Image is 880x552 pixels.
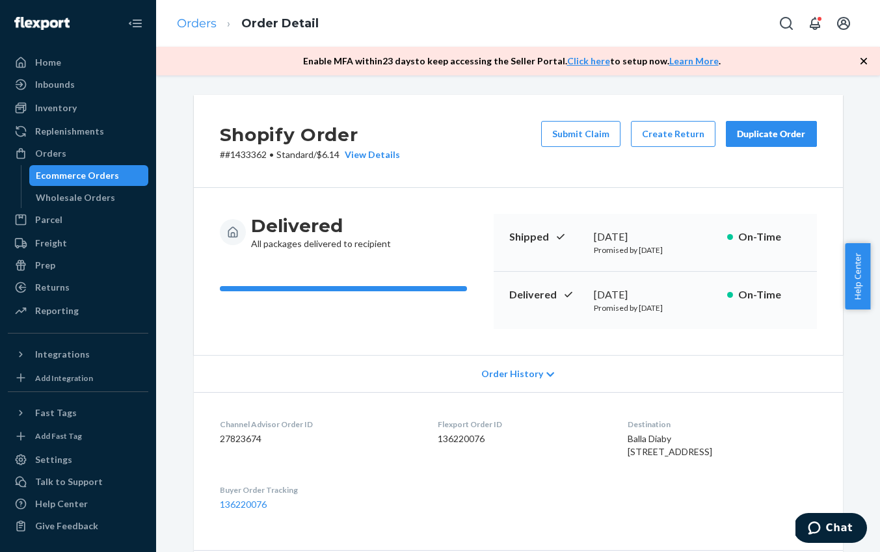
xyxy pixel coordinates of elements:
button: Fast Tags [8,402,148,423]
a: Orders [8,143,148,164]
a: Parcel [8,209,148,230]
div: Inbounds [35,78,75,91]
div: Talk to Support [35,475,103,488]
dt: Buyer Order Tracking [220,484,418,495]
button: Integrations [8,344,148,365]
a: Reporting [8,300,148,321]
a: Settings [8,449,148,470]
a: Order Detail [241,16,319,31]
div: Inventory [35,101,77,114]
img: Flexport logo [14,17,70,30]
p: Promised by [DATE] [594,244,717,256]
a: Add Fast Tag [8,428,148,445]
button: Open notifications [802,10,828,36]
span: • [269,149,274,160]
dd: 27823674 [220,432,418,445]
span: Standard [276,149,313,160]
a: Prep [8,255,148,276]
div: Settings [35,453,72,466]
div: Replenishments [35,125,104,138]
a: Click here [567,55,610,66]
div: Add Integration [35,373,93,384]
button: Create Return [631,121,715,147]
div: Help Center [35,497,88,510]
a: Ecommerce Orders [29,165,149,186]
button: Open account menu [831,10,857,36]
button: Submit Claim [541,121,620,147]
div: Returns [35,281,70,294]
a: Help Center [8,493,148,514]
span: Order History [481,367,543,380]
ol: breadcrumbs [167,5,329,43]
a: Replenishments [8,121,148,142]
dt: Channel Advisor Order ID [220,419,418,430]
div: Give Feedback [35,519,98,532]
div: [DATE] [594,230,717,244]
a: Add Integration [8,370,148,386]
p: Promised by [DATE] [594,302,717,313]
a: Inventory [8,98,148,118]
dt: Flexport Order ID [438,419,607,430]
button: Give Feedback [8,516,148,536]
p: Enable MFA within 23 days to keep accessing the Seller Portal. to setup now. . [303,55,721,68]
button: Talk to Support [8,471,148,492]
p: Delivered [509,287,583,302]
button: Duplicate Order [726,121,817,147]
a: Learn More [669,55,719,66]
a: Wholesale Orders [29,187,149,208]
a: Home [8,52,148,73]
button: Open Search Box [773,10,799,36]
span: Balla Diaby [STREET_ADDRESS] [628,433,712,457]
div: Reporting [35,304,79,317]
div: Parcel [35,213,62,226]
div: Freight [35,237,67,250]
a: Freight [8,233,148,254]
div: Integrations [35,348,90,361]
p: On-Time [738,230,801,244]
dd: 136220076 [438,432,607,445]
p: On-Time [738,287,801,302]
div: Add Fast Tag [35,430,82,441]
div: [DATE] [594,287,717,302]
a: Inbounds [8,74,148,95]
a: Orders [177,16,217,31]
h2: Shopify Order [220,121,400,148]
a: 136220076 [220,499,267,510]
div: Fast Tags [35,406,77,419]
p: # #1433362 / $6.14 [220,148,400,161]
button: Close Navigation [122,10,148,36]
div: Home [35,56,61,69]
iframe: Opens a widget where you can chat to one of our agents [795,513,867,545]
div: Ecommerce Orders [36,169,119,182]
div: All packages delivered to recipient [251,214,391,250]
dt: Destination [628,419,817,430]
button: View Details [340,148,400,161]
p: Shipped [509,230,583,244]
div: Prep [35,259,55,272]
button: Help Center [845,243,870,309]
h3: Delivered [251,214,391,237]
div: Orders [35,147,66,160]
div: Duplicate Order [737,127,806,140]
div: Wholesale Orders [36,191,115,204]
a: Returns [8,277,148,298]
